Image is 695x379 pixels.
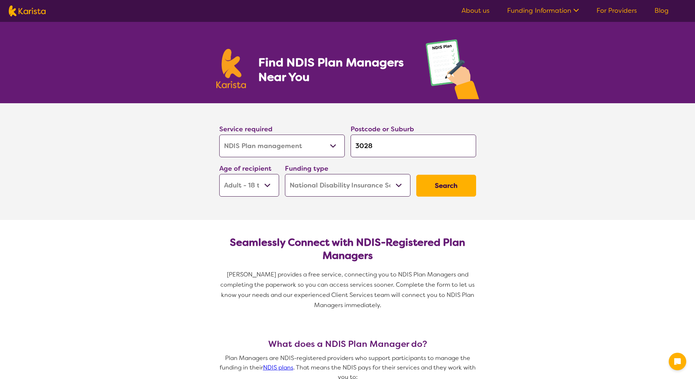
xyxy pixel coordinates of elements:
span: [PERSON_NAME] provides a free service, connecting you to NDIS Plan Managers and completing the pa... [220,271,476,309]
label: Age of recipient [219,164,271,173]
img: Karista logo [216,49,246,88]
a: About us [462,6,490,15]
h3: What does a NDIS Plan Manager do? [216,339,479,349]
h2: Seamlessly Connect with NDIS-Registered Plan Managers [225,236,470,262]
img: Karista logo [9,5,46,16]
label: Service required [219,125,273,134]
label: Postcode or Suburb [351,125,414,134]
a: NDIS plans [263,364,293,371]
a: Blog [655,6,669,15]
button: Search [416,175,476,197]
a: For Providers [596,6,637,15]
label: Funding type [285,164,328,173]
a: Funding Information [507,6,579,15]
h1: Find NDIS Plan Managers Near You [258,55,411,84]
img: plan-management [426,39,479,103]
input: Type [351,135,476,157]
